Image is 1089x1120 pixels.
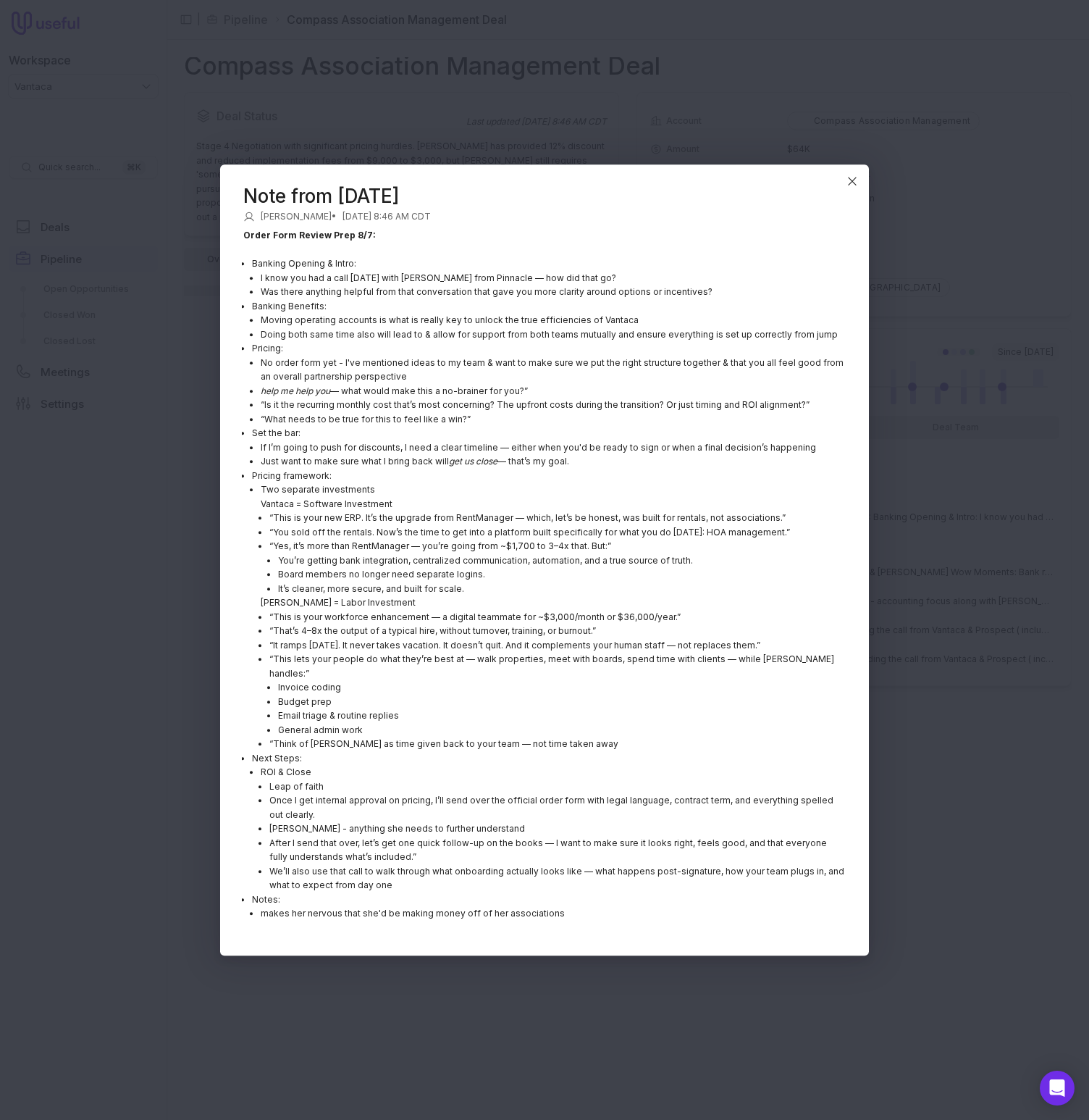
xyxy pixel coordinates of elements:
[243,230,376,241] strong: Order Form Review Prep 8/7:
[252,753,302,764] span: Next Steps:
[269,823,525,834] span: [PERSON_NAME] - anything she needs to further understand
[261,440,846,455] p: If I’m going to push for discounts, I need a clear timeline — either when you'd be ready to sign ...
[261,327,846,342] p: Doing both same time also will lead to & allow for support from both teams mutually and ensure ev...
[243,211,846,222] div: [PERSON_NAME] •
[278,553,846,568] p: You’re getting bank integration, centralized communication, automation, and a true source of truth.
[261,398,846,412] p: “Is it the recurring monthly cost that’s most concerning? The upfront costs during the transition...
[261,313,846,327] p: Moving operating accounts is what is really key to unlock the true efficiencies of Vantaca
[269,610,846,624] p: “This is your workforce enhancement — a digital teammate for ~$3,000/month or $36,000/year.”
[269,624,846,638] p: “That’s 4–8x the output of a typical hire, without turnover, training, or burnout.”
[269,525,846,540] p: “You sold off the rentals. Now’s the time to get into a platform built specifically for what you ...
[252,893,846,907] p: Notes:
[278,723,846,737] p: General admin work
[278,709,846,723] p: Email triage & routine replies
[252,426,846,440] p: Set the bar:
[261,595,846,610] p: [PERSON_NAME] = Labor Investment
[252,341,846,356] p: Pricing:
[261,412,846,427] p: “What needs to be true for this to feel like a win?”
[342,211,431,222] time: [DATE] 8:46 AM CDT
[269,638,846,653] p: “It ramps [DATE]. It never takes vacation. It doesn’t quit. And it complements your human staff —...
[243,188,846,205] header: Note from [DATE]
[269,781,324,792] span: Leap of faith
[261,766,311,777] span: ROI & Close
[252,256,846,271] p: Banking Opening & Intro:
[269,652,846,680] p: “This lets your people do what they’re best at — walk properties, meet with boards, spend time wi...
[261,906,846,921] p: makes her nervous that she'd be making money off of her associations
[278,680,846,695] p: Invoice coding
[269,737,846,751] p: “Think of [PERSON_NAME] as time given back to your team — not time taken away
[449,456,497,467] em: get us close
[261,385,330,396] em: help me help you
[261,454,846,469] p: Just want to make sure what I bring back will — that’s my goal.
[278,567,846,582] p: Board members no longer need separate logins.
[261,271,846,285] p: I know you had a call [DATE] with [PERSON_NAME] from Pinnacle — how did that go?
[841,170,863,192] button: Close
[261,356,846,384] p: No order form yet - I've mentioned ideas to my team & want to make sure we put the right structur...
[278,582,846,596] p: It’s cleaner, more secure, and built for scale.
[261,484,375,495] span: Two separate investments
[269,511,846,525] p: “This is your new ERP. It’s the upgrade from RentManager — which, let’s be honest, was built for ...
[269,539,846,553] p: “Yes, it’s more than RentManager — you’re going from ~$1,700 to 3–4x that. But:”
[261,285,846,299] p: Was there anything helpful from that conversation that gave you more clarity around options or in...
[278,695,846,709] p: Budget prep
[261,497,846,511] p: Vantaca = Software Investment
[269,793,846,822] p: Once I get internal approval on pricing, I’ll send over the official order form with legal langua...
[252,299,846,314] p: Banking Benefits:
[252,469,846,483] p: Pricing framework:
[261,384,846,398] p: — what would make this a no-brainer for you?”
[269,836,846,864] p: After I send that over, let’s get one quick follow-up on the books — I want to make sure it looks...
[269,864,846,893] p: We’ll also use that call to walk through what onboarding actually looks like — what happens post-...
